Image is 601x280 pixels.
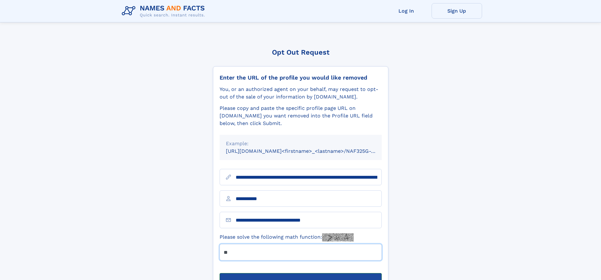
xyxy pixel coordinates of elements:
[226,140,375,147] div: Example:
[220,233,354,241] label: Please solve the following math function:
[226,148,394,154] small: [URL][DOMAIN_NAME]<firstname>_<lastname>/NAF325G-xxxxxxxx
[220,104,382,127] div: Please copy and paste the specific profile page URL on [DOMAIN_NAME] you want removed into the Pr...
[213,48,388,56] div: Opt Out Request
[220,86,382,101] div: You, or an authorized agent on your behalf, may request to opt-out of the sale of your informatio...
[220,74,382,81] div: Enter the URL of the profile you would like removed
[432,3,482,19] a: Sign Up
[119,3,210,20] img: Logo Names and Facts
[381,3,432,19] a: Log In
